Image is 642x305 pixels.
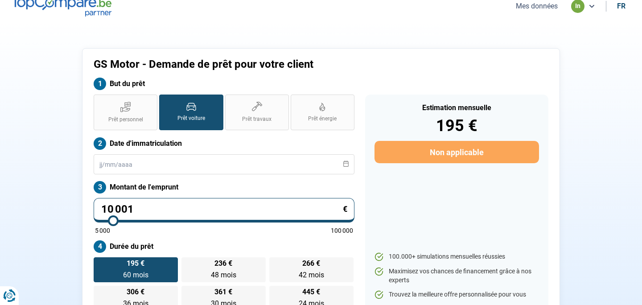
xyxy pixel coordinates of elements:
span: 5 000 [95,227,110,234]
span: 100 000 [331,227,353,234]
label: Date d'immatriculation [94,137,354,150]
div: Estimation mensuelle [374,104,539,111]
input: jj/mm/aaaa [94,154,354,174]
span: 236 € [214,260,232,267]
span: 306 € [127,289,144,296]
span: 60 mois [123,271,148,279]
span: Prêt voiture [177,115,205,122]
li: Maximisez vos chances de financement grâce à nos experts [374,267,539,284]
div: 195 € [374,118,539,134]
button: Non applicable [374,141,539,163]
span: Prêt personnel [108,116,143,124]
span: Prêt travaux [242,115,272,123]
button: Mes données [513,1,560,11]
span: 48 mois [211,271,236,279]
span: 42 mois [299,271,324,279]
span: 361 € [214,289,232,296]
span: 266 € [302,260,320,267]
h1: GS Motor - Demande de prêt pour votre client [94,58,432,71]
label: Montant de l'emprunt [94,181,354,194]
span: 445 € [302,289,320,296]
div: fr [617,2,626,10]
span: € [343,205,347,213]
li: Trouvez la meilleure offre personnalisée pour vous [374,290,539,299]
label: Durée du prêt [94,240,354,253]
label: But du prêt [94,78,354,90]
li: 100.000+ simulations mensuelles réussies [374,252,539,261]
span: 195 € [127,260,144,267]
span: Prêt énergie [308,115,337,123]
